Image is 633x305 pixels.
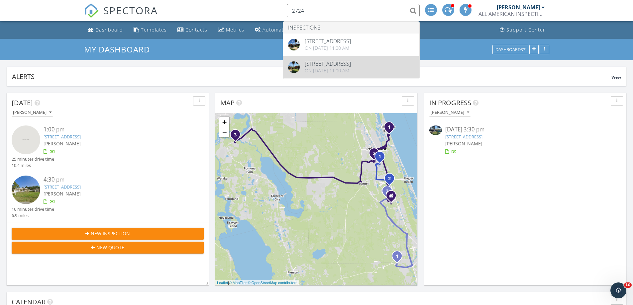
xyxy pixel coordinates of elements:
[215,24,247,36] a: Metrics
[445,125,605,134] div: [DATE] 3:30 pm
[378,155,381,159] i: 1
[386,189,388,194] i: 2
[44,176,188,184] div: 4:30 pm
[305,45,351,51] div: On [DATE] 11:00 am
[389,178,393,182] div: 45 Ulmaceal Path, Palm Coast, FL 32164
[44,134,81,140] a: [STREET_ADDRESS]
[506,27,545,33] div: Support Center
[287,4,420,17] input: Search everything...
[96,244,124,251] span: New Quote
[283,56,419,78] a: [STREET_ADDRESS] On [DATE] 11:00 am
[95,27,123,33] div: Dashboard
[44,184,81,190] a: [STREET_ADDRESS]
[611,74,621,80] span: View
[445,140,482,147] span: [PERSON_NAME]
[175,24,210,36] a: Contacts
[288,39,300,50] img: 9422783%2Fcover_photos%2F87BvqhYsw6EncxQ5wlJh%2Foriginal.jpeg
[235,134,239,138] div: 110 Pheasant Rd, Satsuma, FL 32189
[429,108,471,117] button: [PERSON_NAME]
[12,212,54,219] div: 6.9 miles
[84,44,156,55] a: My Dashboard
[397,256,401,260] div: 15 Highwood Ridge Trail, Ormond Beach, FL 32174
[389,127,393,131] div: 9 Cypresswood Dr, Palm Coast, FL 32137
[12,206,54,212] div: 16 minutes drive time
[283,22,419,34] li: Inspections
[478,11,545,17] div: ALL AMERICAN INSPECTION SERVICES
[12,72,611,81] div: Alerts
[396,254,398,259] i: 1
[497,4,540,11] div: [PERSON_NAME]
[305,61,351,66] div: [STREET_ADDRESS]
[85,24,126,36] a: Dashboard
[388,177,391,181] i: 2
[263,27,294,33] div: Automations
[429,98,471,107] span: In Progress
[219,127,229,137] a: Zoom out
[12,228,204,240] button: New Inspection
[492,45,528,54] button: Dashboards
[12,125,40,154] img: streetview
[131,24,169,36] a: Templates
[229,281,247,285] a: © MapTiler
[217,281,228,285] a: Leaflet
[373,151,375,156] i: 2
[215,280,299,286] div: |
[495,47,525,52] div: Dashboards
[44,125,188,134] div: 1:00 pm
[220,98,235,107] span: Map
[380,156,384,160] div: 118 Park Pl Cir, Palm Coast, FL 32164
[234,133,237,137] i: 3
[141,27,167,33] div: Templates
[429,125,621,155] a: [DATE] 3:30 pm [STREET_ADDRESS] [PERSON_NAME]
[283,34,419,56] a: [STREET_ADDRESS] On [DATE] 11:00 am
[84,3,99,18] img: The Best Home Inspection Software - Spectora
[103,3,158,17] span: SPECTORA
[185,27,207,33] div: Contacts
[12,156,54,162] div: 25 minutes drive time
[84,9,158,23] a: SPECTORA
[610,282,626,298] iframe: Intercom live chat
[248,281,297,285] a: © OpenStreetMap contributors
[388,125,390,130] i: 1
[13,110,52,115] div: [PERSON_NAME]
[226,27,244,33] div: Metrics
[429,125,442,135] img: 9544365%2Fcover_photos%2Fiwmpv4jb7SdKP0qqOfxJ%2Fsmall.jpg
[288,61,300,73] img: 9365759%2Fcover_photos%2FVprK9Hi19ksPX1PnJeUA%2Foriginal.jpeg
[305,38,351,44] div: [STREET_ADDRESS]
[391,195,395,199] div: 12 Smoke Tree Place, Palm Coast Fl 32164
[445,134,482,140] a: [STREET_ADDRESS]
[497,24,548,36] a: Support Center
[252,24,297,36] a: Automations (Advanced)
[12,242,204,254] button: New Quote
[44,140,81,147] span: [PERSON_NAME]
[12,98,33,107] span: [DATE]
[12,162,54,169] div: 10.4 miles
[12,125,204,169] a: 1:00 pm [STREET_ADDRESS] [PERSON_NAME] 25 minutes drive time 10.4 miles
[624,282,632,288] span: 10
[91,230,130,237] span: New Inspection
[431,110,469,115] div: [PERSON_NAME]
[374,153,378,157] div: 16 Whittlesey Ln, Palm Coast, FL 32164
[12,176,204,219] a: 4:30 pm [STREET_ADDRESS] [PERSON_NAME] 16 minutes drive time 6.9 miles
[305,68,351,73] div: On [DATE] 11:00 am
[44,191,81,197] span: [PERSON_NAME]
[12,108,53,117] button: [PERSON_NAME]
[387,191,391,195] div: 10 Slipper Orchid Trail E, Palm Coast, FL 32164
[12,176,40,204] img: streetview
[219,117,229,127] a: Zoom in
